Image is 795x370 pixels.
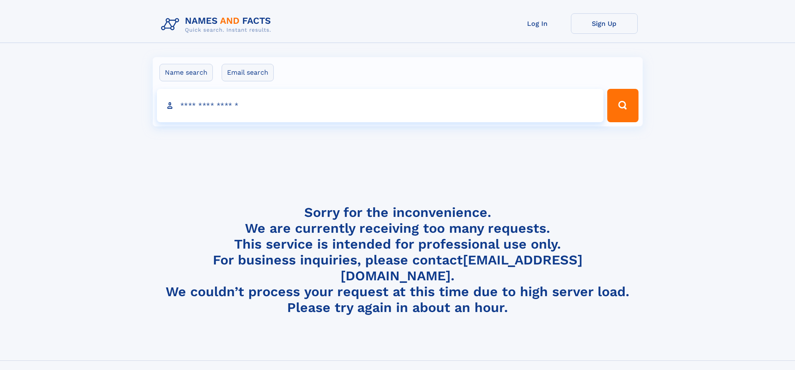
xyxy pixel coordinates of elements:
[157,89,604,122] input: search input
[341,252,583,284] a: [EMAIL_ADDRESS][DOMAIN_NAME]
[158,204,638,316] h4: Sorry for the inconvenience. We are currently receiving too many requests. This service is intend...
[159,64,213,81] label: Name search
[504,13,571,34] a: Log In
[158,13,278,36] img: Logo Names and Facts
[607,89,638,122] button: Search Button
[571,13,638,34] a: Sign Up
[222,64,274,81] label: Email search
